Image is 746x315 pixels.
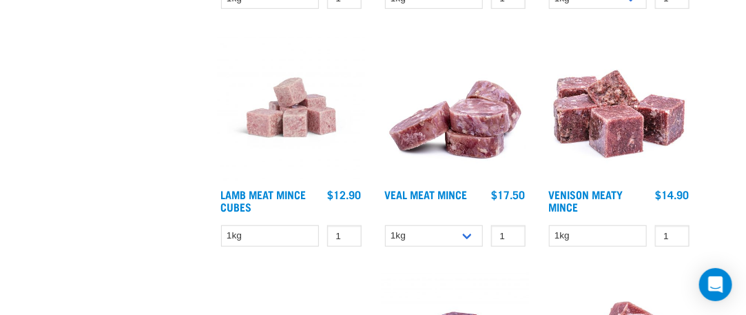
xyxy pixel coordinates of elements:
a: Lamb Meat Mince Cubes [221,191,307,210]
div: $14.90 [656,188,690,201]
input: 1 [491,225,526,247]
input: 1 [655,225,690,247]
div: $12.90 [328,188,362,201]
img: Lamb Meat Mince [218,34,365,181]
a: Veal Meat Mince [385,191,468,197]
img: 1160 Veal Meat Mince Medallions 01 [382,34,529,181]
div: Open Intercom Messenger [699,268,732,301]
img: 1117 Venison Meat Mince 01 [546,34,693,181]
div: $17.50 [492,188,526,201]
input: 1 [327,225,362,247]
a: Venison Meaty Mince [549,191,623,210]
